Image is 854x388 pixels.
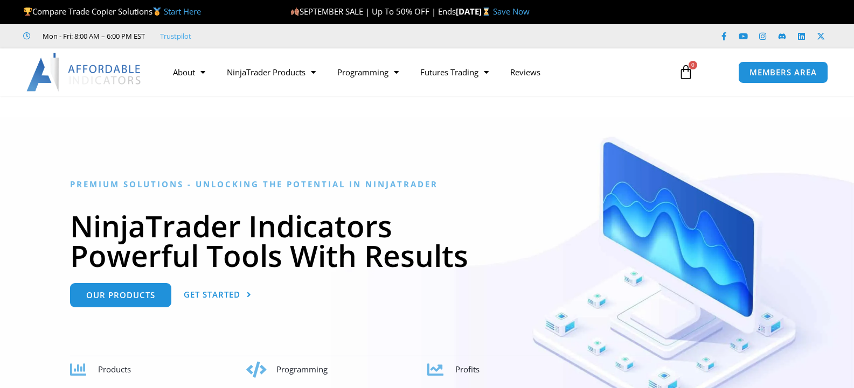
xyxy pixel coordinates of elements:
span: Get Started [184,291,240,299]
img: 🍂 [291,8,299,16]
a: Futures Trading [409,60,499,84]
a: MEMBERS AREA [738,61,828,83]
span: Products [98,364,131,375]
a: NinjaTrader Products [216,60,327,84]
span: Programming [276,364,328,375]
span: 0 [689,61,697,69]
a: Our Products [70,283,171,307]
img: ⌛ [482,8,490,16]
a: Start Here [164,6,201,17]
a: 0 [662,57,710,88]
a: Trustpilot [160,30,191,43]
span: Profits [455,364,480,375]
nav: Menu [162,60,666,84]
span: Mon - Fri: 8:00 AM – 6:00 PM EST [40,30,145,43]
img: 🏆 [24,8,32,16]
h1: NinjaTrader Indicators Powerful Tools With Results [70,211,784,270]
a: Programming [327,60,409,84]
a: Get Started [184,283,252,307]
img: 🥇 [153,8,161,16]
a: Save Now [493,6,530,17]
h6: Premium Solutions - Unlocking the Potential in NinjaTrader [70,179,784,189]
img: LogoAI | Affordable Indicators – NinjaTrader [26,53,142,91]
strong: [DATE] [456,6,493,17]
span: Our Products [86,291,155,299]
span: SEPTEMBER SALE | Up To 50% OFF | Ends [290,6,456,17]
span: Compare Trade Copier Solutions [23,6,201,17]
a: Reviews [499,60,551,84]
span: MEMBERS AREA [749,68,817,76]
a: About [162,60,216,84]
